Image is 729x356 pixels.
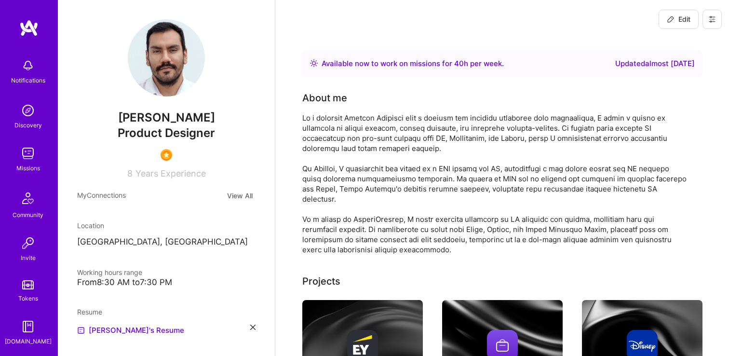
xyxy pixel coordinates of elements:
img: tokens [22,280,34,289]
span: 40 [454,59,464,68]
span: Working hours range [77,268,142,276]
img: guide book [18,317,38,336]
span: Edit [667,14,690,24]
img: logo [19,19,39,37]
div: Tokens [18,293,38,303]
img: Availability [310,59,318,67]
span: 8 [127,168,133,178]
div: Projects [302,274,340,288]
div: About me [302,91,347,105]
div: Invite [21,253,36,263]
button: Edit [659,10,699,29]
span: [PERSON_NAME] [77,110,256,125]
span: Years Experience [135,168,206,178]
img: Invite [18,233,38,253]
div: Location [77,220,256,231]
div: Notifications [11,75,45,85]
p: [GEOGRAPHIC_DATA], [GEOGRAPHIC_DATA] [77,236,256,248]
img: Community [16,187,40,210]
span: Product Designer [118,126,215,140]
div: Community [13,210,43,220]
img: discovery [18,101,38,120]
img: bell [18,56,38,75]
span: My Connections [77,190,126,201]
div: [DOMAIN_NAME] [5,336,52,346]
a: [PERSON_NAME]'s Resume [77,325,184,336]
div: Available now to work on missions for h per week . [322,58,504,69]
button: View All [224,190,256,201]
img: User Avatar [128,19,205,96]
img: Resume [77,327,85,334]
img: SelectionTeam [161,149,172,161]
i: icon Close [250,325,256,330]
div: Missions [16,163,40,173]
img: teamwork [18,144,38,163]
div: Lo i dolorsit Ametcon Adipisci elit s doeiusm tem incididu utlaboree dolo magnaaliqua, E admin v ... [302,113,688,255]
div: From 8:30 AM to 7:30 PM [77,277,256,288]
div: Updated almost [DATE] [615,58,695,69]
span: Resume [77,308,102,316]
div: Discovery [14,120,42,130]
